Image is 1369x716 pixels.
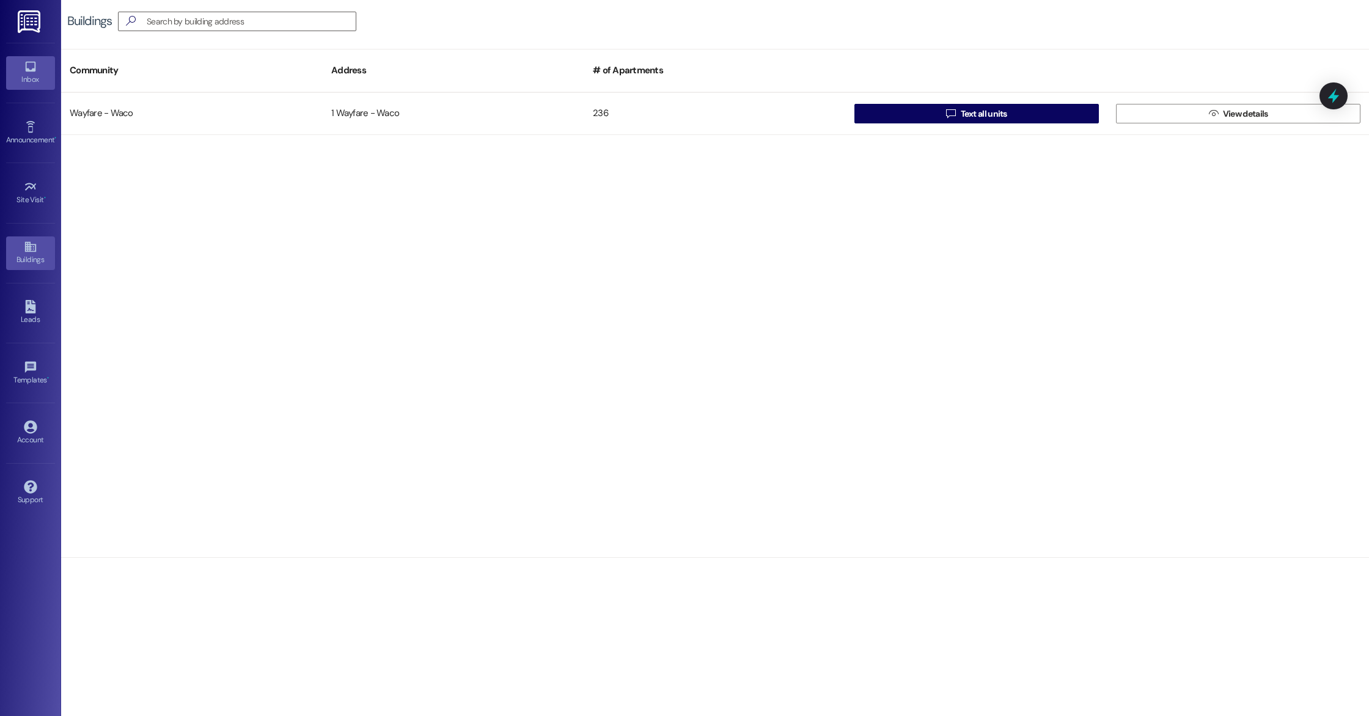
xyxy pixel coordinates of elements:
div: # of Apartments [584,56,846,86]
i:  [1209,109,1218,119]
button: View details [1116,104,1360,123]
a: Account [6,417,55,450]
div: Wayfare - Waco [61,101,323,126]
img: ResiDesk Logo [18,10,43,33]
div: Buildings [67,15,112,27]
button: Text all units [854,104,1099,123]
span: • [44,194,46,202]
a: Inbox [6,56,55,89]
span: View details [1223,108,1268,120]
a: Support [6,477,55,510]
a: Buildings [6,236,55,269]
div: 1 Wayfare - Waco [323,101,584,126]
span: • [54,134,56,142]
i:  [121,15,141,27]
div: 236 [584,101,846,126]
a: Site Visit • [6,177,55,210]
span: • [47,374,49,382]
div: Address [323,56,584,86]
div: Community [61,56,323,86]
a: Templates • [6,357,55,390]
input: Search by building address [147,13,356,30]
i:  [946,109,955,119]
a: Leads [6,296,55,329]
span: Text all units [961,108,1007,120]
